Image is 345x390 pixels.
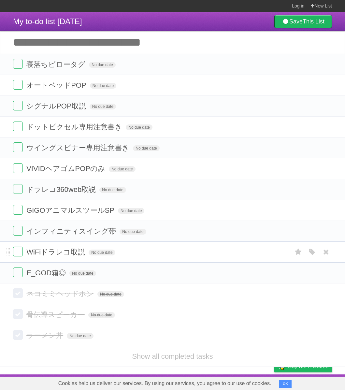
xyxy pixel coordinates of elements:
[13,288,23,298] label: Done
[13,247,23,256] label: Done
[109,166,135,172] span: No due date
[26,81,88,89] span: オートベッドPOP
[13,101,23,110] label: Done
[118,208,144,214] span: No due date
[291,376,332,388] a: Suggest a feature
[244,376,258,388] a: Terms
[13,309,23,319] label: Done
[274,15,332,28] a: SaveThis List
[52,377,278,390] span: Cookies help us deliver our services. By using our services, you agree to our use of cookies.
[133,145,159,151] span: No due date
[13,59,23,69] label: Done
[26,331,65,339] span: ラーメン丼
[99,187,126,193] span: No due date
[26,290,95,298] span: ネコミミヘッドホン
[292,247,305,257] label: Star task
[288,361,329,372] span: Buy me a coffee
[97,291,124,297] span: No due date
[26,123,124,131] span: ドットピクセル専用注意書き
[279,380,292,388] button: OK
[89,250,115,255] span: No due date
[26,185,97,194] span: ドラレコ360web取説
[13,122,23,131] label: Done
[69,270,96,276] span: No due date
[90,83,116,89] span: No due date
[13,163,23,173] label: Done
[89,62,115,68] span: No due date
[13,330,23,340] label: Done
[126,124,152,130] span: No due date
[132,352,213,360] a: Show all completed tasks
[13,184,23,194] label: Done
[26,248,87,256] span: WiFiドラレコ取説
[303,18,324,25] b: This List
[13,142,23,152] label: Done
[266,376,283,388] a: Privacy
[13,17,82,26] span: My to-do list [DATE]
[26,206,116,214] span: GIGOアニマルスツールSP
[209,376,236,388] a: Developers
[26,269,67,277] span: E_GOD箱◎
[26,102,87,110] span: シグナルPOP取説
[13,267,23,277] label: Done
[88,312,115,318] span: No due date
[13,205,23,215] label: Done
[26,227,118,235] span: インフィニティスイング帯
[26,311,86,319] span: 骨伝導スピーカー
[67,333,93,339] span: No due date
[188,376,201,388] a: About
[120,229,146,235] span: No due date
[26,60,87,68] span: 寝落ちピロータグ
[13,226,23,236] label: Done
[90,104,116,109] span: No due date
[26,165,107,173] span: VIVIDヘアゴムPOPのみ
[13,80,23,90] label: Done
[26,144,131,152] span: ウイングスピナー専用注意書き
